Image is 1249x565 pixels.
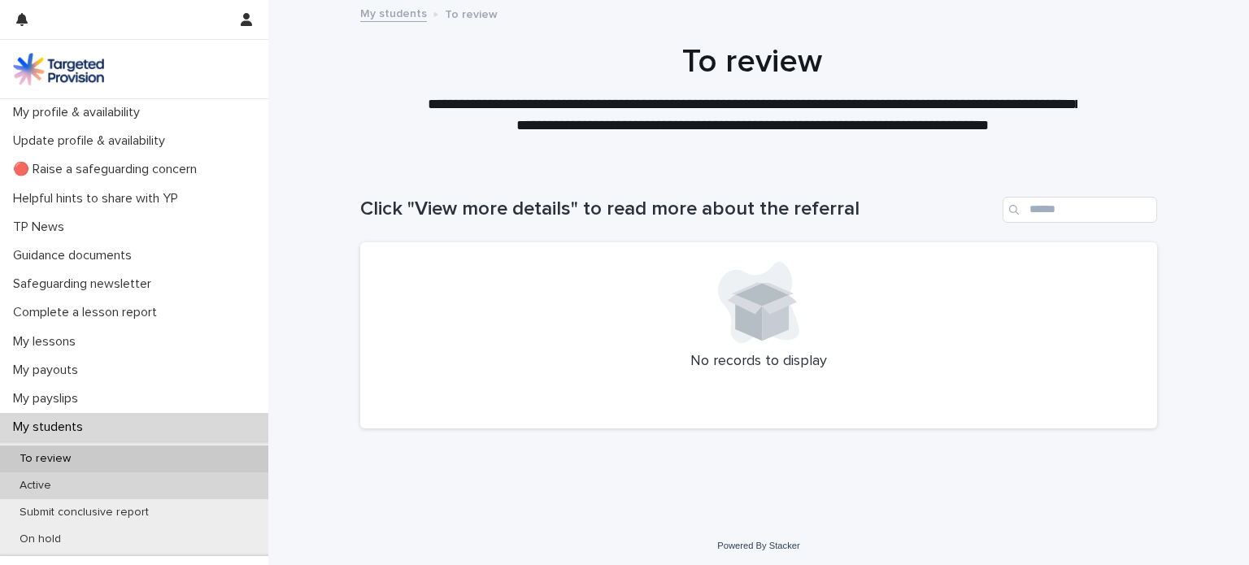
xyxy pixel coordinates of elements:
[7,133,178,149] p: Update profile & availability
[717,541,799,550] a: Powered By Stacker
[7,191,191,206] p: Helpful hints to share with YP
[1003,197,1157,223] input: Search
[7,479,64,493] p: Active
[7,162,210,177] p: 🔴 Raise a safeguarding concern
[7,363,91,378] p: My payouts
[354,42,1151,81] h1: To review
[380,353,1138,371] p: No records to display
[7,532,74,546] p: On hold
[13,53,104,85] img: M5nRWzHhSzIhMunXDL62
[360,198,996,221] h1: Click "View more details" to read more about the referral
[7,248,145,263] p: Guidance documents
[7,506,162,519] p: Submit conclusive report
[7,334,89,350] p: My lessons
[360,3,427,22] a: My students
[7,219,77,235] p: TP News
[445,4,498,22] p: To review
[7,105,153,120] p: My profile & availability
[7,452,84,466] p: To review
[7,419,96,435] p: My students
[7,276,164,292] p: Safeguarding newsletter
[7,305,170,320] p: Complete a lesson report
[7,391,91,406] p: My payslips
